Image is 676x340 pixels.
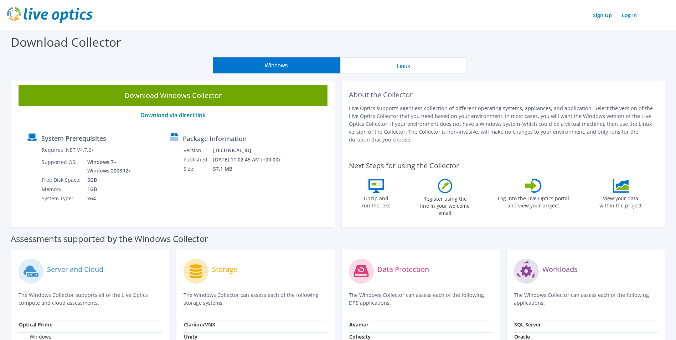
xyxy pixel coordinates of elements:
label: Workloads [542,266,578,273]
td: Supported OS: [41,158,82,175]
td: x64 [82,194,133,203]
button: Linux [340,57,467,73]
label: Requires .NET V4.7.2+ [42,146,94,154]
p: The Windows Collector can assess each of the following storage systems. [184,291,327,307]
p: Live Optics supports agentless collection of different operating systems, appliances, and applica... [349,104,658,144]
td: Published: [183,155,213,164]
p: The Windows Collector can assess each of the following applications. [514,291,657,307]
strong: Optical Prime [19,321,52,328]
td: System Type: [41,194,82,203]
td: Size: [183,164,213,174]
label: Unzip and run the .exe [360,193,393,209]
td: [TECHNICAL_ID] [213,146,289,155]
label: View your data within the project [595,193,646,209]
td: Free Disk Space: [41,175,82,185]
td: Windows 7+ Windows 2008R2+ [82,158,133,175]
a: Download via direct link [140,111,206,119]
h2: About the Collector [349,91,658,99]
strong: SQL Server [514,321,541,328]
p: The Windows Collector can assess each of the following DPS applications. [349,291,492,307]
strong: Unity [184,333,197,340]
td: Version: [183,146,213,155]
label: Storage [212,266,237,273]
td: Memory: [41,185,82,194]
p: The Windows Collector supports all of the Live Optics compute and cloud assessments. [19,291,162,307]
a: Sign Up [589,10,615,20]
label: Download Collector [11,34,121,50]
a: Log In [618,10,640,20]
label: Register using the line in your welcome email [418,193,472,217]
strong: Oracle [514,333,530,340]
td: 1GB [82,185,133,194]
strong: Cohesity [349,333,371,340]
label: Package Information [183,135,247,142]
label: Data Protection [377,266,429,273]
img: live_optics_svg.svg [7,7,93,23]
label: System Prerequisites [41,135,106,142]
label: Server and Cloud [47,266,103,273]
td: [DATE] 11:02:45 AM (+00:00) [213,155,289,164]
td: 5GB [82,175,133,185]
button: Windows [213,57,340,73]
strong: Clariion/VNX [184,321,215,328]
td: 57.1 MB [213,164,289,174]
label: Next Steps for using the Collector [349,161,459,170]
label: Assessments supported by the Windows Collector [11,235,208,242]
a: Download Windows Collector [19,85,327,106]
strong: Avamar [349,321,368,328]
label: Log into the Live Optics portal and view your project [497,193,569,209]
